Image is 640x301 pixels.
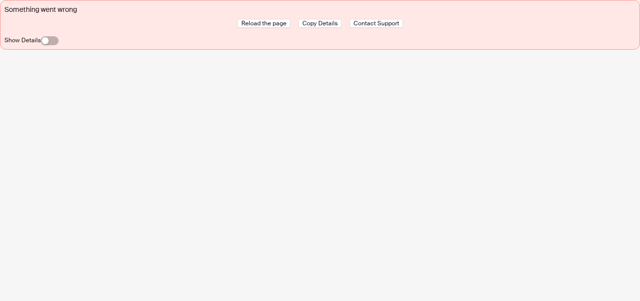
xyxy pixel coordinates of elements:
[237,19,290,28] button: Reload the page
[241,19,286,27] span: Reload the page
[4,4,636,15] div: Something went wrong
[350,19,403,28] button: Contact Support
[4,36,41,44] label: Show Details
[302,19,338,27] span: Copy Details
[354,19,399,27] span: Contact Support
[298,19,342,28] button: Copy Details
